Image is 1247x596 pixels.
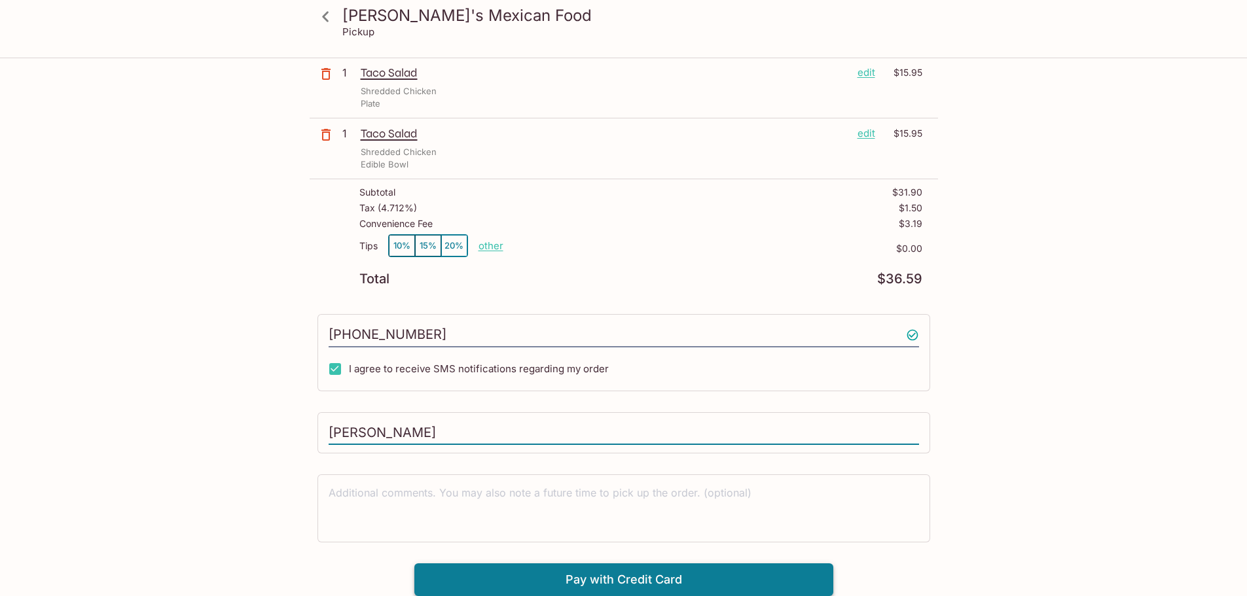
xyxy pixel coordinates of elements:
p: Shredded Chicken [361,85,437,97]
button: 10% [389,235,415,256]
p: Subtotal [359,187,395,198]
p: $15.95 [883,126,922,141]
button: other [479,239,503,252]
button: Pay with Credit Card [414,563,833,596]
p: $15.95 [883,65,922,80]
button: 15% [415,235,441,256]
p: edit [858,65,875,80]
p: 1 [342,126,355,141]
p: Pickup [342,26,374,38]
p: Tax ( 4.712% ) [359,203,417,213]
p: Taco Salad [361,126,847,141]
input: Enter first and last name [329,421,919,446]
p: Plate [361,97,380,110]
p: Convenience Fee [359,219,433,229]
p: Edible Bowl [361,158,408,171]
p: $36.59 [877,273,922,285]
p: Shredded Chicken [361,146,437,158]
button: 20% [441,235,467,256]
p: Tips [359,241,378,251]
span: I agree to receive SMS notifications regarding my order [349,362,609,375]
input: Enter phone number [329,323,919,347]
p: edit [858,126,875,141]
p: $1.50 [899,203,922,213]
p: $0.00 [503,243,922,254]
p: Taco Salad [361,65,847,80]
p: 1 [342,65,355,80]
p: Total [359,273,389,285]
p: $31.90 [892,187,922,198]
h3: [PERSON_NAME]'s Mexican Food [342,5,928,26]
p: $3.19 [899,219,922,229]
